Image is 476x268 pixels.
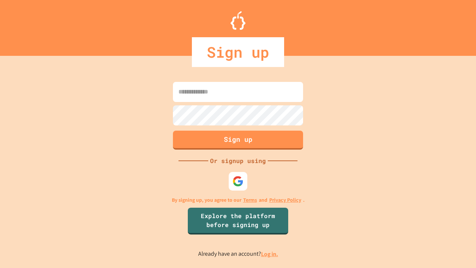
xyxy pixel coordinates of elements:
[192,37,284,67] div: Sign up
[243,196,257,204] a: Terms
[232,176,244,187] img: google-icon.svg
[172,196,305,204] p: By signing up, you agree to our and .
[188,208,288,234] a: Explore the platform before signing up
[261,250,278,258] a: Log in.
[414,206,469,237] iframe: chat widget
[208,156,268,165] div: Or signup using
[173,131,303,150] button: Sign up
[445,238,469,261] iframe: chat widget
[198,249,278,259] p: Already have an account?
[231,11,245,30] img: Logo.svg
[269,196,301,204] a: Privacy Policy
